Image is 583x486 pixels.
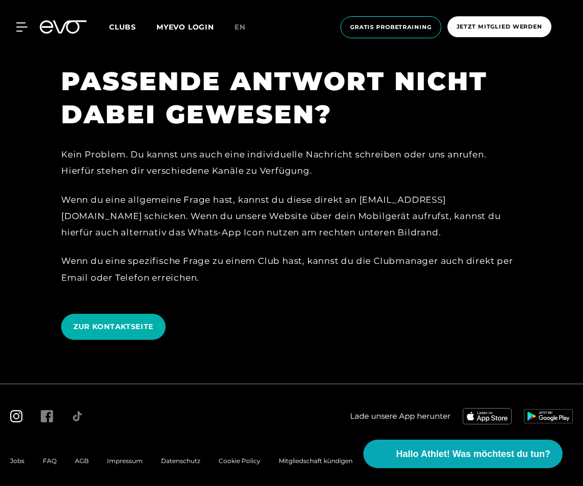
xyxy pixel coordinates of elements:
span: Gratis Probetraining [350,23,432,32]
span: ZUR KONTAKTSEITE [73,321,153,332]
span: Clubs [109,22,136,32]
a: Jobs [10,457,24,465]
button: Hallo Athlet! Was möchtest du tun? [363,440,563,468]
a: Jetzt Mitglied werden [444,16,554,38]
div: Wenn du eine allgemeine Frage hast, kannst du diese direkt an [EMAIL_ADDRESS][DOMAIN_NAME] schick... [61,192,520,241]
span: Jetzt Mitglied werden [457,22,542,31]
a: FAQ [43,457,57,465]
img: evofitness app [463,408,512,424]
div: Kein Problem. Du kannst uns auch eine individuelle Nachricht schreiben oder uns anrufen. Hierfür ... [61,146,520,179]
div: Wenn du eine spezifische Frage zu einem Club hast, kannst du die Clubmanager auch direkt per Emai... [61,253,520,286]
a: Datenschutz [161,457,200,465]
a: Cookie Policy [219,457,260,465]
a: Mitgliedschaft kündigen [279,457,353,465]
span: Hallo Athlet! Was möchtest du tun? [396,447,550,461]
img: evofitness app [524,409,573,423]
a: Gratis Probetraining [337,16,444,38]
a: MYEVO LOGIN [156,22,214,32]
h1: PASSENDE ANTWORT NICHT DABEI GEWESEN? [61,65,520,131]
a: en [234,21,258,33]
span: en [234,22,246,32]
a: AGB [75,457,89,465]
span: Lade unsere App herunter [350,411,450,422]
a: Clubs [109,22,156,32]
a: ZUR KONTAKTSEITE [61,306,170,347]
a: Impressum [107,457,143,465]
